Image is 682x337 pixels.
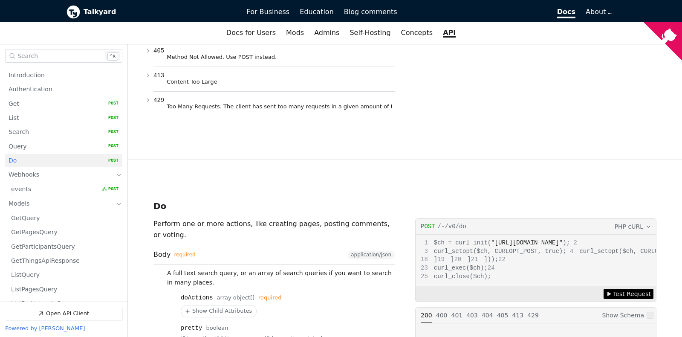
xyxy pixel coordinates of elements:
[438,26,461,40] a: API
[153,218,395,241] p: Perform one or more actions, like creating pages, posting comments, or voting.
[9,97,118,110] a: Get POST
[11,214,40,222] span: GetQuery
[5,325,85,332] a: Powered by [PERSON_NAME]
[153,201,166,211] h3: Do
[167,77,392,86] p: Content Too Large
[9,197,107,211] a: Models
[614,221,652,231] button: PHP cURL
[451,312,462,319] span: 401
[9,154,118,167] a: Do POST
[9,168,107,182] a: Webhooks
[421,264,488,271] span: curl_exec($ch);
[11,226,118,239] a: GetPagesQuery
[421,312,432,319] span: 200
[11,183,118,196] a: events POST
[84,6,235,17] b: Talkyard
[242,5,295,19] a: For Business
[615,222,643,231] span: PHP cURL
[454,256,471,263] span: ]
[102,144,118,150] span: POST
[599,308,656,323] label: Show Schema
[491,239,563,246] span: "[URL][DOMAIN_NAME]"
[102,101,118,107] span: POST
[9,142,27,151] span: Query
[167,102,392,111] p: Too Many Requests. The client has sent too many requests in a given amount of time.
[174,252,195,258] div: required
[153,72,164,79] span: 413
[9,157,17,165] span: Do
[9,114,19,122] span: List
[102,129,118,135] span: POST
[107,52,118,61] kbd: k
[11,254,118,267] a: GetThingsApiResponse
[527,312,539,319] span: 429
[309,26,344,40] a: Admins
[586,8,610,16] a: About
[11,228,58,236] span: GetPagesQuery
[11,257,80,265] span: GetThingsApiResponse
[557,8,575,18] span: Docs
[11,285,57,293] span: ListPagesQuery
[11,271,40,279] span: ListQuery
[181,305,256,317] button: Show Child Attributes
[206,325,228,331] span: boolean
[167,52,392,61] p: Method Not Allowed. Use POST instead.
[11,186,31,194] span: events
[153,92,395,116] button: 429 Too Many Requests. The client has sent too many requests in a given amount of time.
[436,312,448,319] span: 400
[438,223,466,230] span: /-/v0/do
[217,295,254,301] span: array object[]
[281,26,309,40] a: Mods
[153,47,164,54] span: 405
[11,269,118,282] a: ListQuery
[110,54,113,59] span: ⌃
[604,289,653,299] button: Test Request
[613,289,651,299] span: Test Request
[102,186,118,192] span: POST
[396,26,438,40] a: Concepts
[351,252,391,258] span: application/json
[17,52,38,59] span: Search
[9,69,118,82] a: Introduction
[102,115,118,121] span: POST
[11,212,118,225] a: GetQuery
[9,111,118,125] a: List POST
[153,67,395,91] button: 413 Content Too Large
[421,239,570,246] span: $ch = curl_init( );
[258,295,281,301] div: required
[300,8,334,16] span: Education
[482,312,493,319] span: 404
[9,171,39,179] span: Webhooks
[471,256,498,263] span: ]));
[421,256,437,263] span: ]
[421,248,566,255] span: curl_setopt($ch, CURLOPT_POST, true);
[9,126,118,139] a: Search POST
[339,5,402,19] a: Blog comments
[437,256,454,263] span: ]
[102,158,118,164] span: POST
[9,200,29,208] span: Models
[66,5,235,19] a: Talkyard logoTalkyard
[153,42,395,67] button: 405 Method Not Allowed. Use POST instead.
[11,283,118,296] a: ListPagesQuery
[9,83,118,96] a: Authentication
[466,312,478,319] span: 403
[402,5,581,19] a: Docs
[295,5,339,19] a: Education
[421,223,435,230] span: post
[181,325,202,331] div: pretty
[66,5,80,19] img: Talkyard logo
[9,128,29,137] span: Search
[9,71,45,79] span: Introduction
[11,299,75,308] span: ListParticipantsQuery
[167,268,395,288] p: A full text search query, or an array of search queries if you want to search in many places.
[11,297,118,310] a: ListParticipantsQuery
[153,97,164,104] span: 429
[344,26,396,40] a: Self-Hosting
[11,243,75,251] span: GetParticipantsQuery
[344,8,397,16] span: Blog comments
[5,307,122,320] a: Open API Client
[9,100,19,108] span: Get
[153,251,196,259] span: Body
